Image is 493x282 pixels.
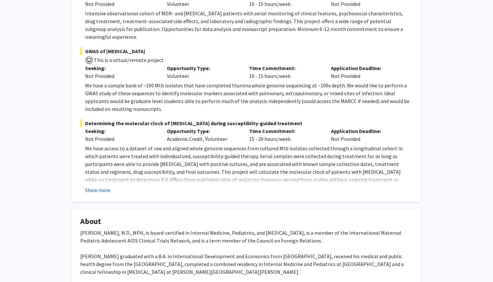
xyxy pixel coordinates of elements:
[244,64,326,80] div: 10 - 15 hours/week
[85,9,413,41] p: Intensive observational cohort of MDR- and [MEDICAL_DATA] patients with serial monitoring of clin...
[80,119,413,127] span: Determining the molecular clock of [MEDICAL_DATA] during susceptiblity-guided treatment
[85,64,157,72] p: Seeking:
[249,127,321,135] p: Time Commitment:
[162,127,244,143] div: Academic Credit, Volunteer
[249,64,321,72] p: Time Commitment:
[244,127,326,143] div: 15 - 20 hours/week
[5,253,28,277] iframe: Chat
[85,135,157,143] div: Not Provided
[167,64,239,72] p: Opportunity Type:
[85,72,157,80] div: Not Provided
[85,186,110,194] button: Show more
[326,127,408,143] div: Not Provided
[85,127,157,135] p: Seeking:
[85,144,413,199] p: We have access to a dataset of raw and aligned whole genome sequences from cultured Mtb isolates ...
[85,82,413,113] p: We have a sample bank of ~100 Mtb isolates that have completed Illumina whole genome sequencing a...
[331,127,403,135] p: Application Deadline:
[167,127,239,135] p: Opportunity Type:
[80,217,413,226] h4: About
[80,47,413,55] span: GWAS of [MEDICAL_DATA]
[326,64,408,80] div: Not Provided
[93,57,164,63] span: This is a virtual/remote project
[162,64,244,80] div: Volunteer
[331,64,403,72] p: Application Deadline:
